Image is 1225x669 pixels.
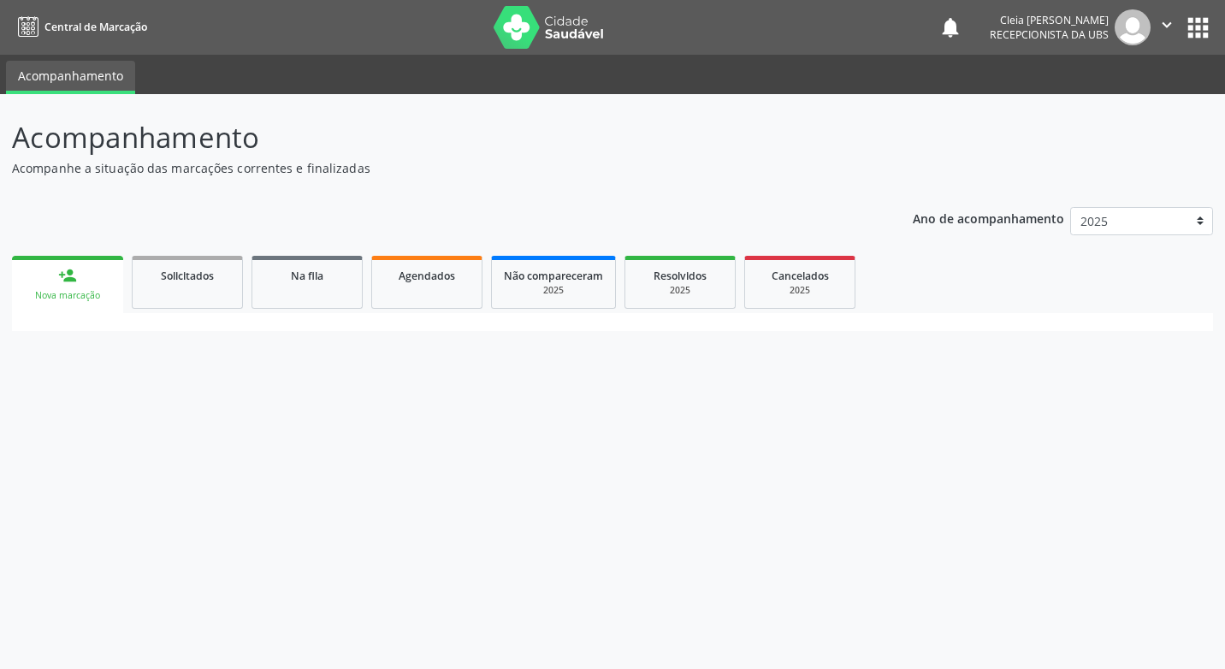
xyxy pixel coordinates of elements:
[504,269,603,283] span: Não compareceram
[637,284,723,297] div: 2025
[1151,9,1183,45] button: 
[757,284,843,297] div: 2025
[913,207,1064,228] p: Ano de acompanhamento
[12,13,147,41] a: Central de Marcação
[291,269,323,283] span: Na fila
[161,269,214,283] span: Solicitados
[24,289,111,302] div: Nova marcação
[938,15,962,39] button: notifications
[12,116,853,159] p: Acompanhamento
[6,61,135,94] a: Acompanhamento
[1157,15,1176,34] i: 
[58,266,77,285] div: person_add
[44,20,147,34] span: Central de Marcação
[504,284,603,297] div: 2025
[399,269,455,283] span: Agendados
[990,27,1109,42] span: Recepcionista da UBS
[1183,13,1213,43] button: apps
[12,159,853,177] p: Acompanhe a situação das marcações correntes e finalizadas
[772,269,829,283] span: Cancelados
[654,269,707,283] span: Resolvidos
[990,13,1109,27] div: Cleia [PERSON_NAME]
[1115,9,1151,45] img: img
